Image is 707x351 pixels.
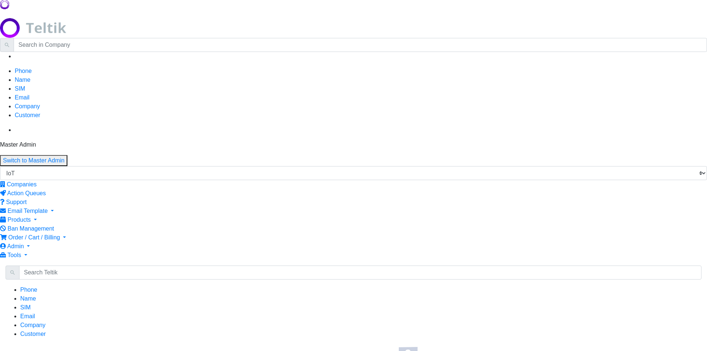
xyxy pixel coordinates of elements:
[7,225,54,232] span: Ban Management
[6,199,27,205] span: Support
[7,243,24,249] span: Admin
[15,85,25,92] a: SIM
[15,77,31,83] a: Name
[15,94,29,101] a: Email
[7,252,21,258] span: Tools
[20,287,37,293] a: Phone
[7,190,46,196] span: Action Queues
[14,38,707,52] input: Search in Company
[20,331,46,337] a: Customer
[15,68,32,74] a: Phone
[20,295,36,302] a: Name
[7,208,48,214] span: Email Template
[15,112,40,118] a: Customer
[20,322,45,328] a: Company
[15,103,40,109] a: Company
[7,217,31,223] span: Products
[19,266,701,280] input: Search Teltik
[7,181,36,187] span: Companies
[8,234,60,241] span: Order / Cart / Billing
[20,304,31,310] a: SIM
[3,157,64,164] a: Switch to Master Admin
[20,313,35,319] a: Email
